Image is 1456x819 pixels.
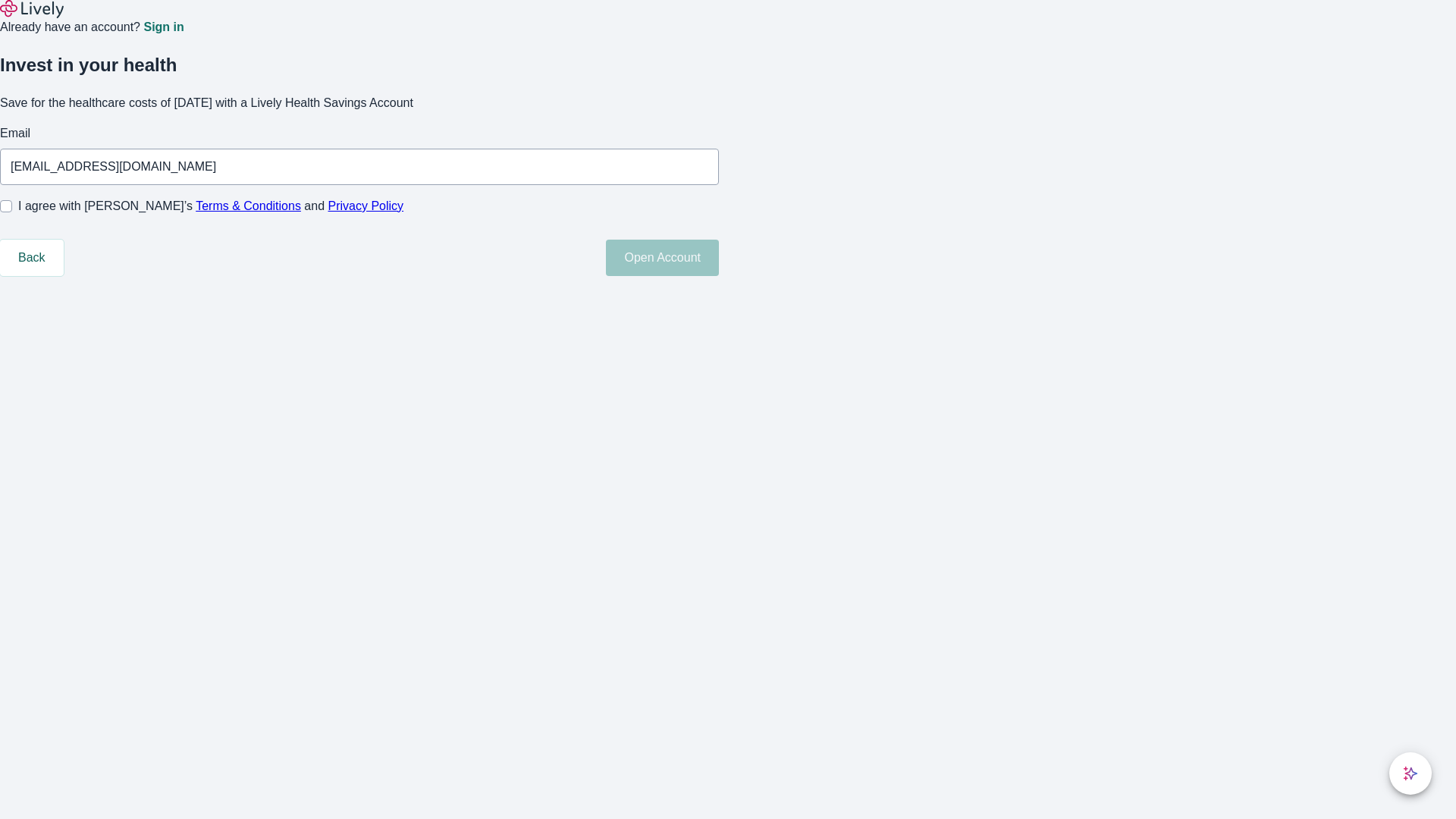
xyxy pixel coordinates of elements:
svg: Lively AI Assistant [1403,766,1418,781]
span: I agree with [PERSON_NAME]’s and [18,197,403,215]
a: Sign in [143,21,184,33]
button: chat [1389,752,1432,795]
a: Privacy Policy [328,199,404,212]
a: Terms & Conditions [196,199,301,212]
